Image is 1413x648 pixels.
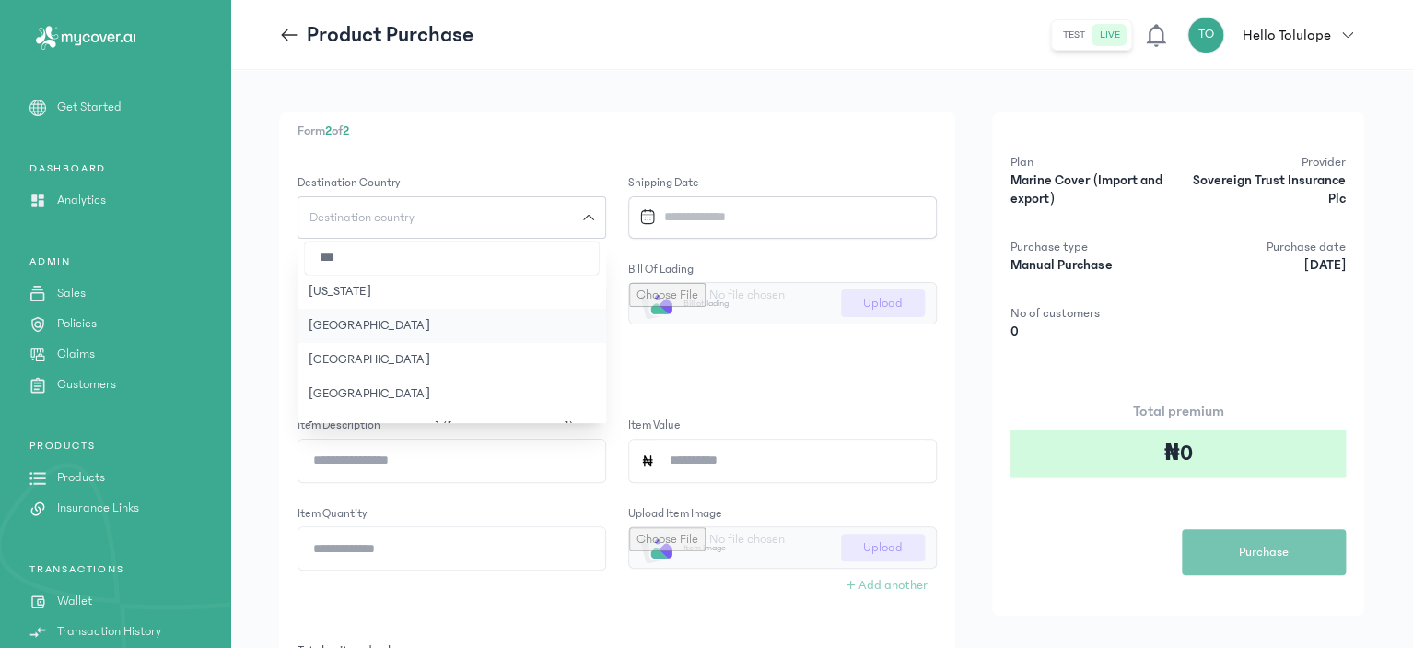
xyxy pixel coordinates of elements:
[628,505,722,524] label: Upload item image
[1010,256,1173,275] p: Manual Purchase
[1056,24,1092,46] button: test
[298,377,606,411] button: [GEOGRAPHIC_DATA]
[1239,543,1289,562] span: Purchase
[1092,24,1127,46] button: live
[1010,430,1346,477] div: ₦0
[298,211,426,224] span: Destination country
[1182,529,1346,575] button: Purchase
[298,343,606,377] button: [GEOGRAPHIC_DATA]
[307,20,473,50] p: Product Purchase
[1010,238,1173,256] p: Purchase type
[1184,256,1346,275] p: [DATE]
[1243,24,1331,46] p: Hello Tolulope
[298,196,606,239] button: Destination country
[1187,17,1224,53] div: TO
[835,571,937,600] button: + Add another
[1010,400,1346,422] p: Total premium
[1184,171,1346,208] p: Sovereign Trust Insurance Plc
[628,261,694,279] label: Bill of lading
[57,592,92,611] p: Wallet
[298,505,368,524] label: Item quantity
[628,174,937,193] label: Shipping Date
[628,417,681,435] label: Item value
[57,314,97,334] p: Policies
[57,98,122,117] p: Get Started
[1010,153,1173,171] p: Plan
[57,191,106,210] p: Analytics
[632,197,917,237] input: Datepicker input
[1184,238,1346,256] p: Purchase date
[298,174,401,193] label: Destination country
[1010,171,1173,208] p: Marine Cover (Import and export)
[298,369,937,387] p: Cargo Details
[325,124,332,138] span: 2
[298,411,606,445] button: [DEMOGRAPHIC_DATA] ([GEOGRAPHIC_DATA])
[1010,323,1173,341] p: 0
[343,124,349,138] span: 2
[298,309,606,343] button: [GEOGRAPHIC_DATA]
[298,122,937,141] p: Form of
[1010,304,1173,323] p: No of customers
[298,347,937,369] p: Cargo Details
[298,275,606,309] button: [US_STATE]
[57,345,95,364] p: Claims
[57,499,139,518] p: Insurance Links
[1187,17,1364,53] button: TOHello Tolulope
[57,468,105,488] p: Products
[57,622,161,642] p: Transaction History
[1184,153,1346,171] p: Provider
[57,375,116,395] p: Customers
[298,417,380,435] label: Item description
[57,284,86,303] p: Sales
